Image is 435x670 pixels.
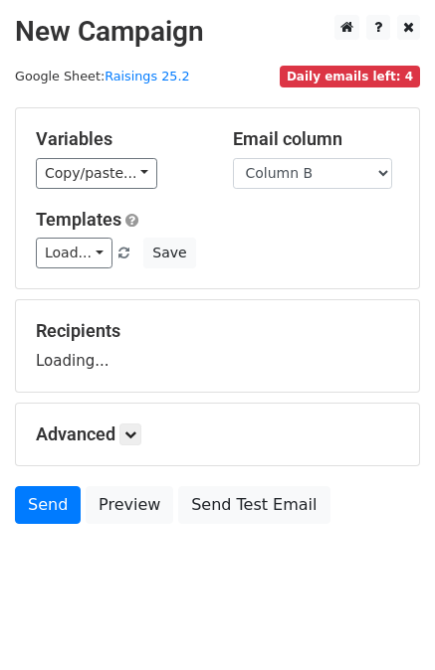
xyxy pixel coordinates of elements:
[15,486,81,524] a: Send
[143,238,195,268] button: Save
[36,209,121,230] a: Templates
[36,423,399,445] h5: Advanced
[36,238,112,268] a: Load...
[15,69,190,84] small: Google Sheet:
[178,486,329,524] a: Send Test Email
[86,486,173,524] a: Preview
[280,69,420,84] a: Daily emails left: 4
[280,66,420,87] span: Daily emails left: 4
[36,128,203,150] h5: Variables
[15,15,420,49] h2: New Campaign
[36,320,399,342] h5: Recipients
[36,158,157,189] a: Copy/paste...
[36,320,399,372] div: Loading...
[233,128,400,150] h5: Email column
[105,69,189,84] a: Raisings 25.2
